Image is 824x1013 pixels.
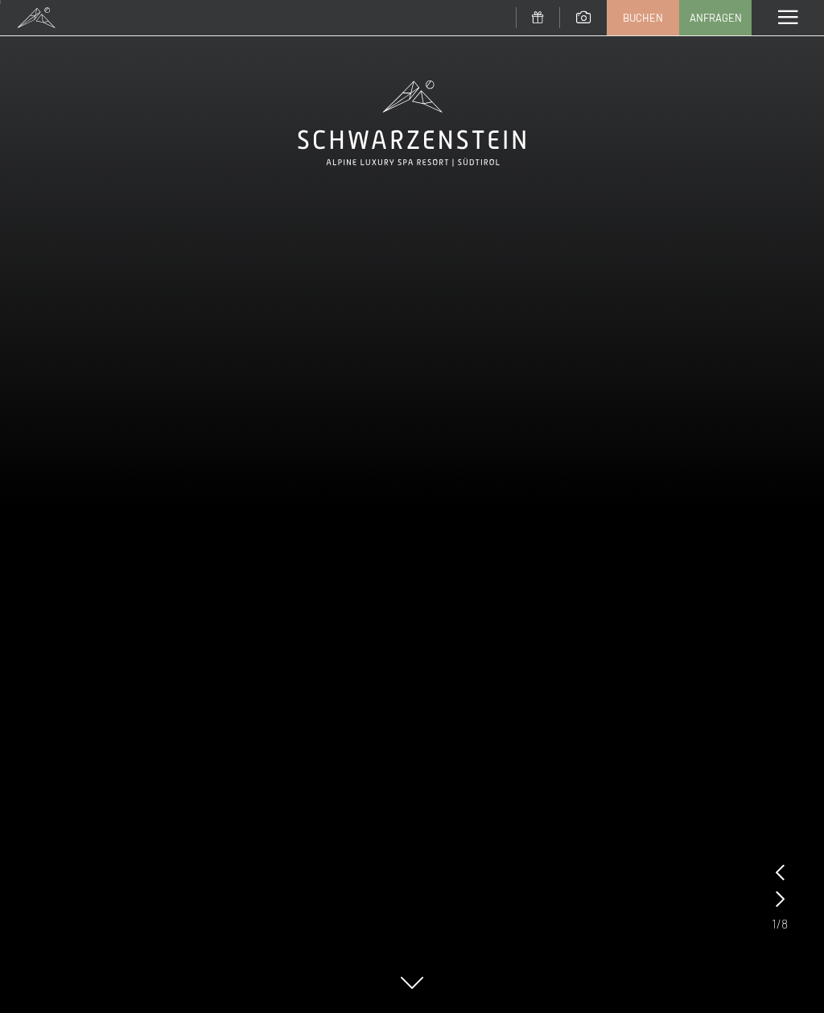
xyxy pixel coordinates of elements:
[772,915,777,933] span: 1
[623,10,663,25] span: Buchen
[777,915,781,933] span: /
[690,10,742,25] span: Anfragen
[781,915,788,933] span: 8
[608,1,678,35] a: Buchen
[680,1,751,35] a: Anfragen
